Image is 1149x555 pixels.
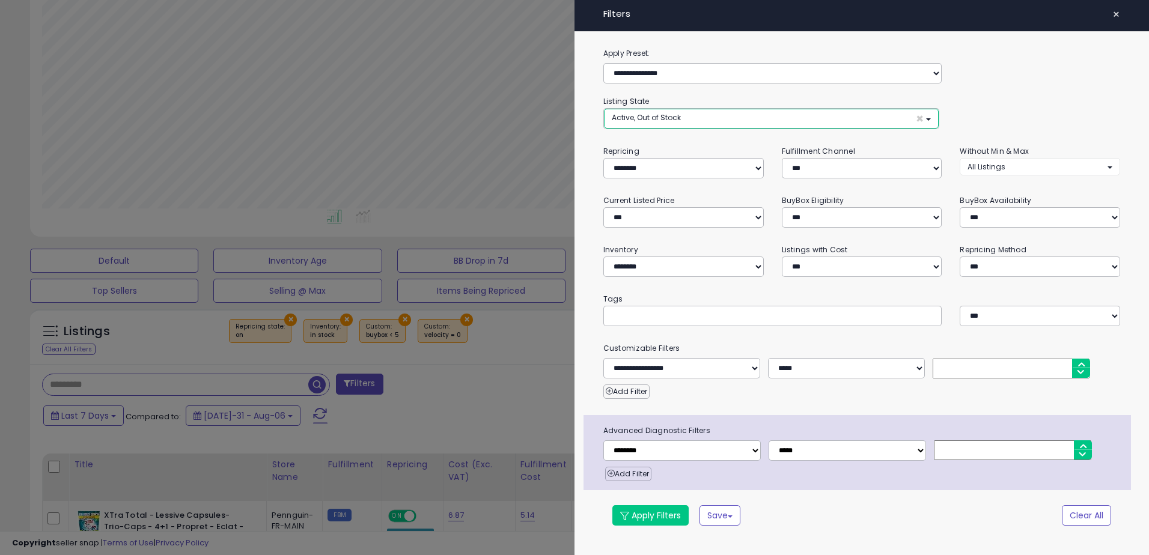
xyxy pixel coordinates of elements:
small: BuyBox Availability [960,195,1031,205]
button: Add Filter [605,467,651,481]
button: All Listings [960,158,1120,175]
small: Repricing [603,146,639,156]
button: Clear All [1062,505,1111,526]
small: Listing State [603,96,650,106]
button: Save [699,505,740,526]
small: Tags [594,293,1129,306]
small: Without Min & Max [960,146,1029,156]
span: × [1112,6,1120,23]
small: Fulfillment Channel [782,146,855,156]
button: Active, Out of Stock × [604,109,939,129]
small: BuyBox Eligibility [782,195,844,205]
span: Advanced Diagnostic Filters [594,424,1131,437]
button: × [1108,6,1125,23]
small: Repricing Method [960,244,1026,255]
span: × [916,112,924,125]
span: All Listings [968,162,1005,172]
small: Current Listed Price [603,195,674,205]
h4: Filters [603,9,1120,19]
small: Listings with Cost [782,244,848,255]
small: Customizable Filters [594,342,1129,355]
button: Apply Filters [612,505,689,526]
small: Inventory [603,244,638,255]
button: Add Filter [603,384,650,399]
label: Apply Preset: [594,47,1129,60]
span: Active, Out of Stock [612,112,681,123]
